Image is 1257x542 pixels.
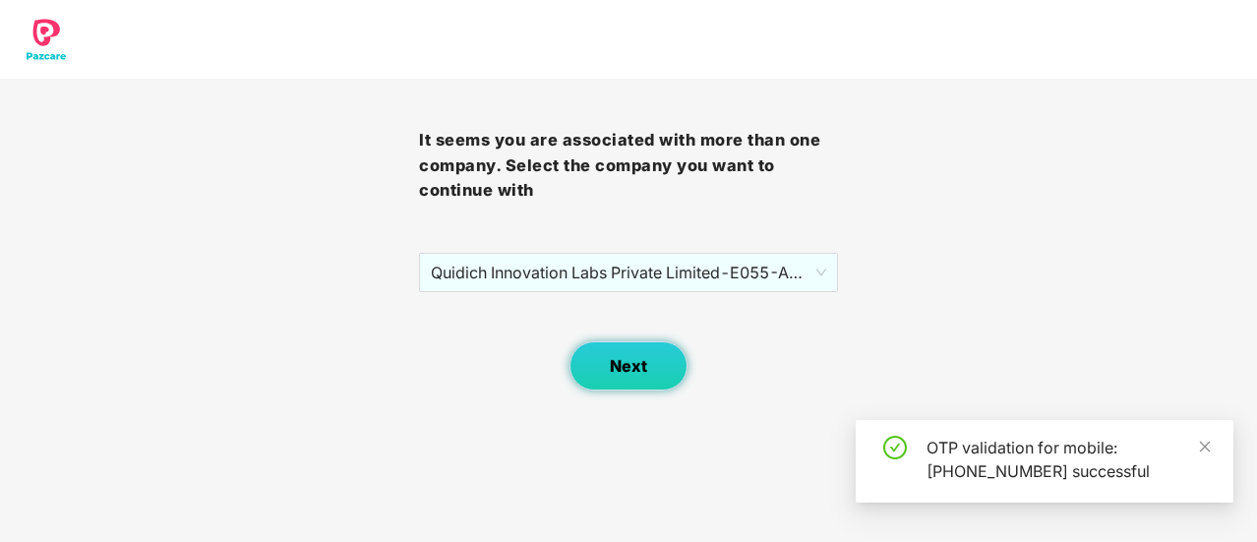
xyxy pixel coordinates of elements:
[569,341,688,391] button: Next
[927,436,1210,483] div: OTP validation for mobile: [PHONE_NUMBER] successful
[419,128,838,204] h3: It seems you are associated with more than one company. Select the company you want to continue with
[1198,440,1212,453] span: close
[883,436,907,459] span: check-circle
[431,254,826,291] span: Quidich Innovation Labs Private Limited - E055 - ADMIN
[610,357,647,376] span: Next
